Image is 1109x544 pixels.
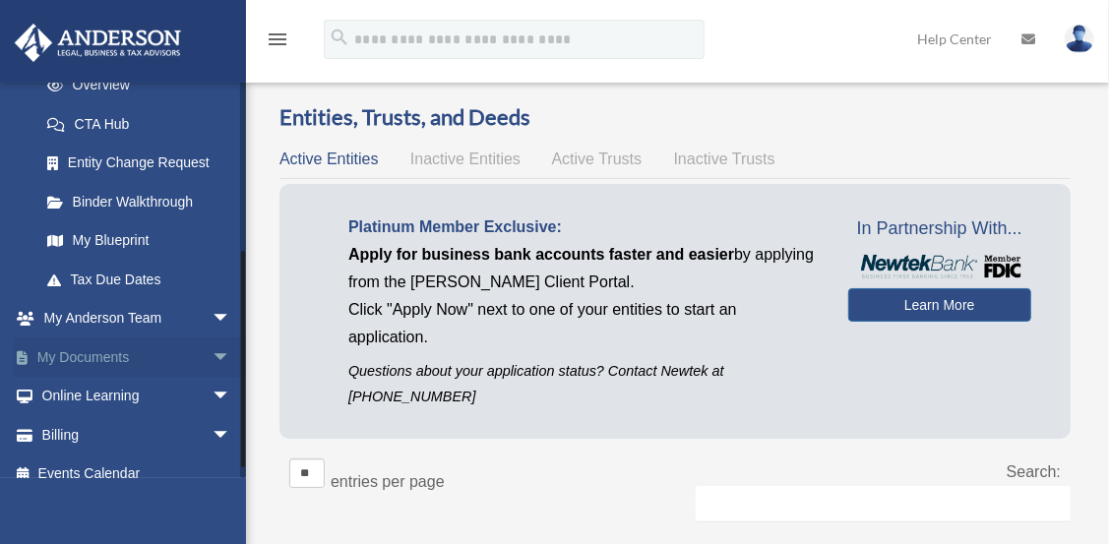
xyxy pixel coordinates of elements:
a: Online Learningarrow_drop_down [14,377,261,416]
img: User Pic [1065,25,1094,53]
a: Entity Change Request [28,144,251,183]
p: by applying from the [PERSON_NAME] Client Portal. [348,241,819,296]
img: NewtekBankLogoSM.png [858,255,1021,278]
span: In Partnership With... [848,213,1031,245]
a: Events Calendar [14,454,261,494]
label: entries per page [331,473,445,490]
span: Active Entities [279,151,378,167]
a: CTA Hub [28,104,251,144]
img: Anderson Advisors Platinum Portal [9,24,187,62]
a: Tax Due Dates [28,260,251,299]
a: Binder Walkthrough [28,182,251,221]
p: Click "Apply Now" next to one of your entities to start an application. [348,296,819,351]
a: Overview [28,66,241,105]
span: arrow_drop_down [212,337,251,378]
span: arrow_drop_down [212,415,251,455]
span: arrow_drop_down [212,299,251,339]
p: Questions about your application status? Contact Newtek at [PHONE_NUMBER] [348,359,819,408]
span: arrow_drop_down [212,377,251,417]
p: Platinum Member Exclusive: [348,213,819,241]
h3: Entities, Trusts, and Deeds [279,102,1071,133]
a: My Blueprint [28,221,251,261]
a: My Anderson Teamarrow_drop_down [14,299,261,338]
span: Apply for business bank accounts faster and easier [348,246,734,263]
a: menu [266,34,289,51]
span: Inactive Entities [410,151,521,167]
a: Learn More [848,288,1031,322]
a: My Documentsarrow_drop_down [14,337,261,377]
i: menu [266,28,289,51]
span: Inactive Trusts [674,151,775,167]
i: search [329,27,350,48]
span: Active Trusts [552,151,643,167]
a: Billingarrow_drop_down [14,415,261,454]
